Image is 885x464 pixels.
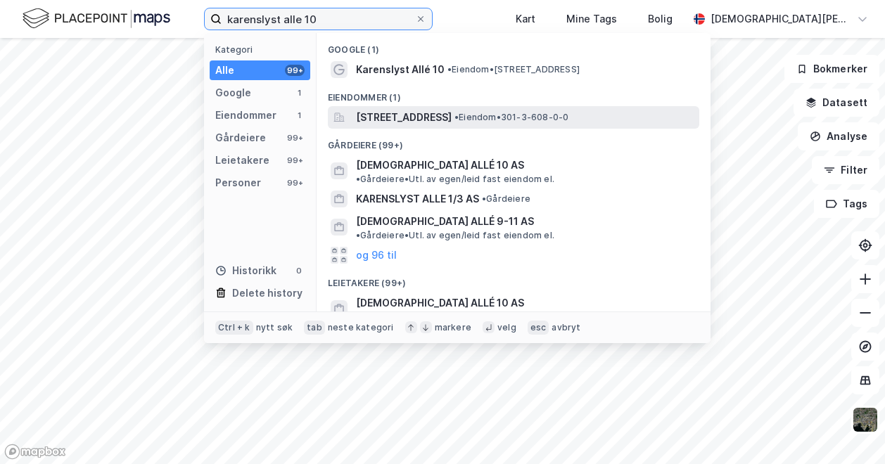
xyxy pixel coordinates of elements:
span: Eiendom • 301-3-608-0-0 [454,112,568,123]
div: 1 [293,110,305,121]
div: Bolig [648,11,673,27]
div: Historikk [215,262,276,279]
span: Gårdeiere • Utl. av egen/leid fast eiendom el. [356,174,554,185]
div: Kart [516,11,535,27]
div: Eiendommer (1) [317,81,711,106]
span: • [356,230,360,240]
div: Alle [215,62,234,79]
div: Gårdeiere (99+) [317,129,711,154]
div: Leietakere (99+) [317,266,711,292]
div: Mine Tags [566,11,617,27]
div: esc [528,321,549,335]
span: [DEMOGRAPHIC_DATA] ALLÉ 10 AS [356,157,524,174]
div: neste kategori [328,322,394,333]
span: • [356,174,360,184]
div: avbryt [552,322,580,333]
div: Gårdeiere [215,129,266,146]
span: Gårdeiere • Utl. av egen/leid fast eiendom el. [356,230,554,241]
span: • [454,112,459,122]
div: 99+ [285,155,305,166]
div: Personer [215,174,261,191]
div: velg [497,322,516,333]
span: [STREET_ADDRESS] [356,109,452,126]
img: logo.f888ab2527a4732fd821a326f86c7f29.svg [23,6,170,31]
div: nytt søk [256,322,293,333]
span: Gårdeiere [482,193,530,205]
div: Leietakere [215,152,269,169]
iframe: Chat Widget [815,397,885,464]
button: Filter [812,156,879,184]
div: [DEMOGRAPHIC_DATA][PERSON_NAME] [711,11,851,27]
div: 0 [293,265,305,276]
div: 1 [293,87,305,98]
div: Eiendommer [215,107,276,124]
span: KARENSLYST ALLE 1/3 AS [356,191,479,207]
button: Tags [814,190,879,218]
span: [DEMOGRAPHIC_DATA] ALLÉ 9-11 AS [356,213,534,230]
button: Analyse [798,122,879,150]
a: Mapbox homepage [4,444,66,460]
span: • [447,64,452,75]
span: • [482,193,486,204]
button: Bokmerker [784,55,879,83]
input: Søk på adresse, matrikkel, gårdeiere, leietakere eller personer [222,8,415,30]
button: Datasett [794,89,879,117]
span: Karenslyst Allé 10 [356,61,445,78]
button: og 96 til [356,247,397,264]
div: Delete history [232,285,303,302]
div: Google (1) [317,33,711,58]
div: Kategori [215,44,310,55]
span: Eiendom • [STREET_ADDRESS] [447,64,580,75]
span: [DEMOGRAPHIC_DATA] ALLÉ 10 AS [356,295,524,311]
div: tab [304,321,325,335]
div: markere [435,322,471,333]
div: Ctrl + k [215,321,253,335]
div: 99+ [285,65,305,76]
div: Google [215,84,251,101]
div: 99+ [285,132,305,143]
div: 99+ [285,177,305,188]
